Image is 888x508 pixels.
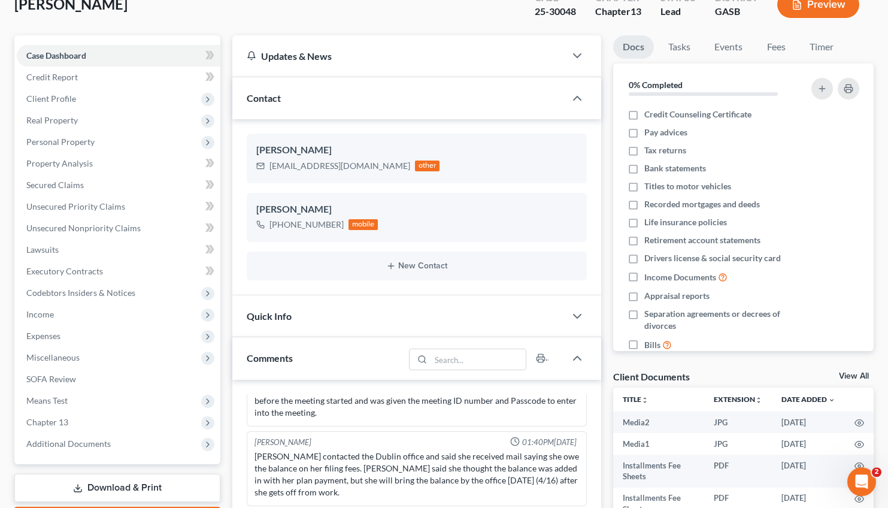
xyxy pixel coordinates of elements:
[839,372,869,380] a: View All
[26,288,135,298] span: Codebtors Insiders & Notices
[644,180,731,192] span: Titles to motor vehicles
[535,5,576,19] div: 25-30048
[705,35,752,59] a: Events
[415,161,440,171] div: other
[757,35,795,59] a: Fees
[26,137,95,147] span: Personal Property
[17,196,220,217] a: Unsecured Priority Claims
[26,201,125,211] span: Unsecured Priority Claims
[17,174,220,196] a: Secured Claims
[644,308,798,332] span: Separation agreements or decrees of divorces
[17,153,220,174] a: Property Analysis
[254,450,580,498] div: [PERSON_NAME] contacted the Dublin office and said she received mail saying she owe the balance o...
[269,160,410,172] div: [EMAIL_ADDRESS][DOMAIN_NAME]
[247,92,281,104] span: Contact
[431,349,526,370] input: Search...
[247,352,293,364] span: Comments
[247,50,551,62] div: Updates & News
[704,412,772,433] td: JPG
[623,395,648,404] a: Titleunfold_more
[644,144,686,156] span: Tax returns
[14,474,220,502] a: Download & Print
[26,72,78,82] span: Credit Report
[17,239,220,261] a: Lawsuits
[644,339,660,351] span: Bills
[17,66,220,88] a: Credit Report
[660,5,696,19] div: Lead
[641,397,648,404] i: unfold_more
[26,180,84,190] span: Secured Claims
[613,35,654,59] a: Docs
[772,455,845,488] td: [DATE]
[629,80,683,90] strong: 0% Completed
[17,261,220,282] a: Executory Contracts
[26,244,59,255] span: Lawsuits
[644,108,751,120] span: Credit Counseling Certificate
[17,45,220,66] a: Case Dashboard
[613,412,704,433] td: Media2
[847,467,876,496] iframe: Intercom live chat
[26,223,141,233] span: Unsecured Nonpriority Claims
[269,219,344,231] div: [PHONE_NUMBER]
[26,93,76,104] span: Client Profile
[644,162,706,174] span: Bank statements
[595,5,641,19] div: Chapter
[26,115,78,125] span: Real Property
[644,216,727,228] span: Life insurance policies
[714,395,762,404] a: Extensionunfold_more
[872,467,881,477] span: 2
[644,234,760,246] span: Retirement account statements
[828,397,835,404] i: expand_more
[781,395,835,404] a: Date Added expand_more
[26,158,93,168] span: Property Analysis
[755,397,762,404] i: unfold_more
[659,35,700,59] a: Tasks
[26,439,111,449] span: Additional Documents
[26,309,54,319] span: Income
[17,217,220,239] a: Unsecured Nonpriority Claims
[26,266,103,276] span: Executory Contracts
[26,417,68,427] span: Chapter 13
[644,252,781,264] span: Drivers license & social security card
[247,310,292,322] span: Quick Info
[800,35,843,59] a: Timer
[26,331,60,341] span: Expenses
[26,352,80,362] span: Miscellaneous
[26,374,76,384] span: SOFA Review
[772,412,845,433] td: [DATE]
[613,370,690,383] div: Client Documents
[704,433,772,455] td: JPG
[644,271,716,283] span: Income Documents
[644,126,687,138] span: Pay advices
[256,202,578,217] div: [PERSON_NAME]
[26,50,86,61] span: Case Dashboard
[772,433,845,455] td: [DATE]
[26,395,68,406] span: Means Test
[613,455,704,488] td: Installments Fee Sheets
[256,261,578,271] button: New Contact
[254,371,580,419] div: Contacted [PERSON_NAME] via text to remind her of her Zoom 341 Meeting of Creditors [DATE][DATE]....
[254,437,311,448] div: [PERSON_NAME]
[522,437,577,448] span: 01:40PM[DATE]
[715,5,758,19] div: GASB
[613,433,704,455] td: Media1
[17,368,220,390] a: SOFA Review
[644,198,760,210] span: Recorded mortgages and deeds
[348,219,378,230] div: mobile
[704,455,772,488] td: PDF
[631,5,641,17] span: 13
[256,143,578,158] div: [PERSON_NAME]
[644,290,710,302] span: Appraisal reports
